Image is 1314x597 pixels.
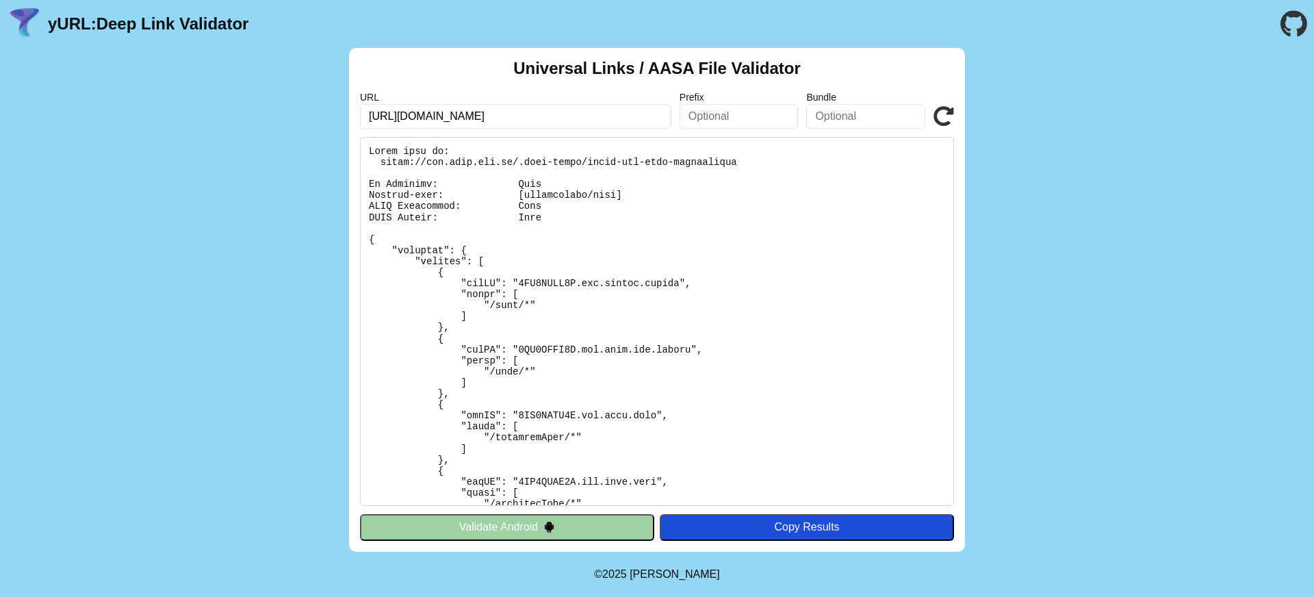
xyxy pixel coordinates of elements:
div: Copy Results [667,521,947,533]
button: Copy Results [660,514,954,540]
pre: Lorem ipsu do: sitam://con.adip.eli.se/.doei-tempo/incid-utl-etdo-magnaaliqua En Adminimv: Quis N... [360,137,954,506]
img: droidIcon.svg [543,521,555,533]
footer: © [594,552,719,597]
input: Optional [806,104,925,129]
input: Required [360,104,671,129]
label: Bundle [806,92,925,103]
span: 2025 [602,568,627,580]
a: Michael Ibragimchayev's Personal Site [630,568,720,580]
a: yURL:Deep Link Validator [48,14,248,34]
label: URL [360,92,671,103]
input: Optional [680,104,799,129]
label: Prefix [680,92,799,103]
img: yURL Logo [7,6,42,42]
h2: Universal Links / AASA File Validator [513,59,801,78]
button: Validate Android [360,514,654,540]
